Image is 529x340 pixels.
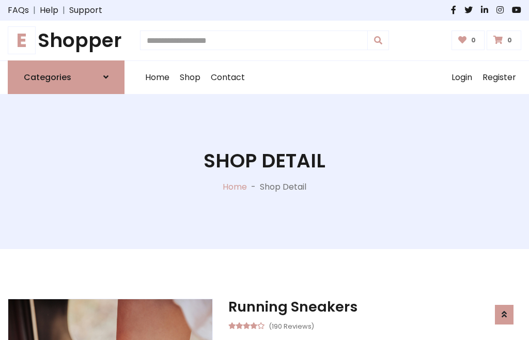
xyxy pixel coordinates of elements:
a: EShopper [8,29,125,52]
span: 0 [505,36,515,45]
p: Shop Detail [260,181,306,193]
a: Home [223,181,247,193]
a: Shop [175,61,206,94]
h3: Running Sneakers [228,299,521,315]
a: Contact [206,61,250,94]
a: Help [40,4,58,17]
a: Register [477,61,521,94]
small: (190 Reviews) [269,319,314,332]
span: | [29,4,40,17]
h1: Shop Detail [204,149,325,173]
a: Home [140,61,175,94]
a: 0 [487,30,521,50]
span: | [58,4,69,17]
a: Support [69,4,102,17]
a: FAQs [8,4,29,17]
h6: Categories [24,72,71,82]
span: 0 [469,36,478,45]
a: Login [446,61,477,94]
span: E [8,26,36,54]
p: - [247,181,260,193]
a: 0 [452,30,485,50]
h1: Shopper [8,29,125,52]
a: Categories [8,60,125,94]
